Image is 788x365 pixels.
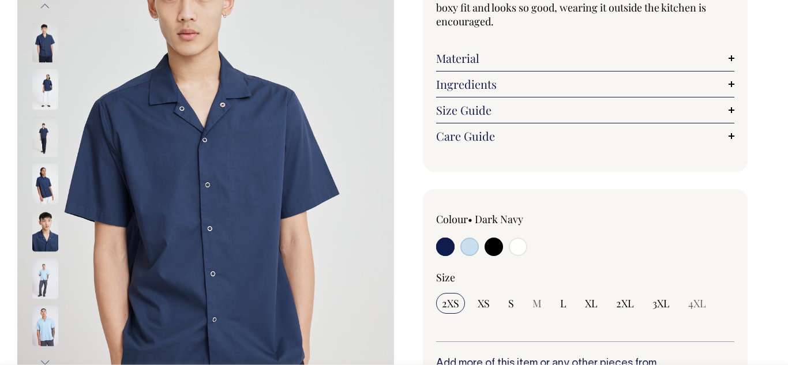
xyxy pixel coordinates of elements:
[508,296,514,310] span: S
[436,129,734,143] a: Care Guide
[32,164,58,205] img: dark-navy
[32,306,58,347] img: true-blue
[472,293,496,314] input: XS
[436,103,734,117] a: Size Guide
[32,259,58,299] img: true-blue
[32,22,58,63] img: dark-navy
[616,296,634,310] span: 2XL
[585,296,598,310] span: XL
[32,117,58,157] img: dark-navy
[652,296,670,310] span: 3XL
[442,296,459,310] span: 2XS
[436,270,734,284] div: Size
[560,296,566,310] span: L
[436,212,556,226] div: Colour
[32,212,58,252] img: dark-navy
[475,212,523,226] label: Dark Navy
[436,51,734,65] a: Material
[527,293,547,314] input: M
[32,70,58,110] img: dark-navy
[478,296,490,310] span: XS
[682,293,712,314] input: 4XL
[554,293,572,314] input: L
[468,212,472,226] span: •
[436,77,734,91] a: Ingredients
[579,293,603,314] input: XL
[532,296,542,310] span: M
[688,296,706,310] span: 4XL
[610,293,640,314] input: 2XL
[647,293,676,314] input: 3XL
[502,293,520,314] input: S
[436,293,465,314] input: 2XS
